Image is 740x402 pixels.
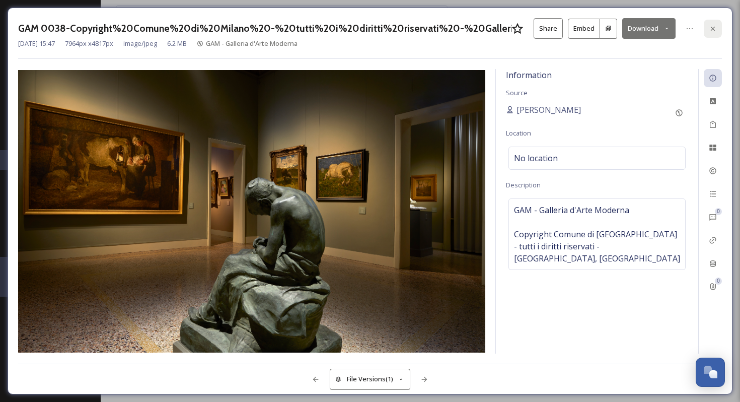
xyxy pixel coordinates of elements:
span: [PERSON_NAME] [516,104,581,116]
span: 7964 px x 4817 px [65,39,113,48]
span: Source [506,88,528,97]
span: image/jpeg [123,39,157,48]
div: 0 [715,278,722,285]
span: Information [506,70,552,81]
span: 6.2 MB [167,39,187,48]
span: [DATE] 15:47 [18,39,55,48]
button: Share [534,18,563,39]
span: No location [514,152,558,164]
div: 0 [715,208,722,215]
button: Open Chat [696,358,725,387]
span: Description [506,180,541,189]
button: File Versions(1) [330,369,410,389]
span: GAM - Galleria d'Arte Moderna [206,39,298,48]
button: Download [622,18,676,39]
h3: GAM 0038-Copyright%20Comune%20di%20Milano%20-%20tutti%20i%20diritti%20riservati%20-%20Galleria%20... [18,21,511,36]
img: GAM%200038-Copyright%2520Comune%2520di%2520Milano%2520-%2520tutti%2520i%2520diritti%2520riservati... [18,70,485,353]
button: Embed [568,19,600,39]
span: Location [506,128,531,138]
span: GAM - Galleria d'Arte Moderna Copyright Comune di [GEOGRAPHIC_DATA] - tutti i diritti riservati -... [514,204,680,264]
